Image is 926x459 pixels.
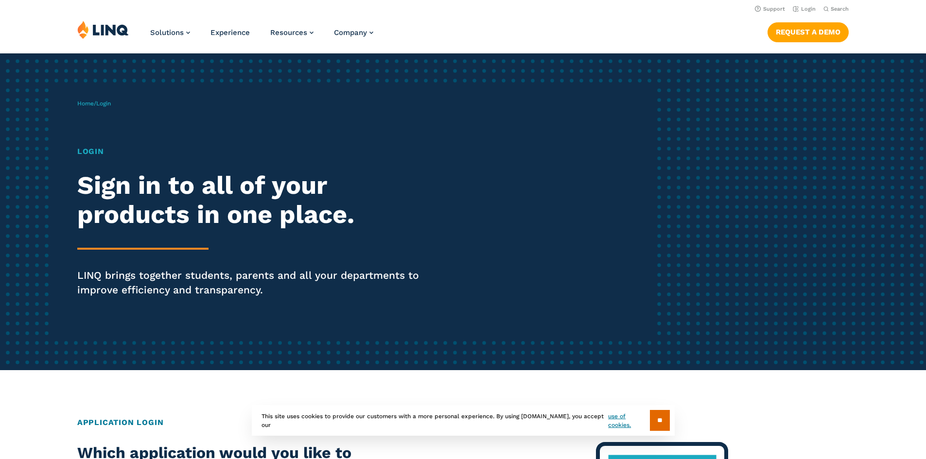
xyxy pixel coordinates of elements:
p: LINQ brings together students, parents and all your departments to improve efficiency and transpa... [77,268,434,297]
button: Open Search Bar [823,5,849,13]
span: / [77,100,111,107]
span: Company [334,28,367,37]
a: Experience [210,28,250,37]
a: Home [77,100,94,107]
a: Resources [270,28,314,37]
span: Resources [270,28,307,37]
nav: Button Navigation [768,20,849,42]
a: Company [334,28,373,37]
a: Request a Demo [768,22,849,42]
h1: Login [77,146,434,157]
img: LINQ | K‑12 Software [77,20,129,39]
a: Solutions [150,28,190,37]
div: This site uses cookies to provide our customers with a more personal experience. By using [DOMAIN... [252,405,675,436]
nav: Primary Navigation [150,20,373,52]
span: Login [96,100,111,107]
h2: Sign in to all of your products in one place. [77,171,434,229]
span: Search [831,6,849,12]
a: Support [755,6,785,12]
a: Login [793,6,816,12]
span: Solutions [150,28,184,37]
h2: Application Login [77,417,849,428]
a: use of cookies. [608,412,649,429]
